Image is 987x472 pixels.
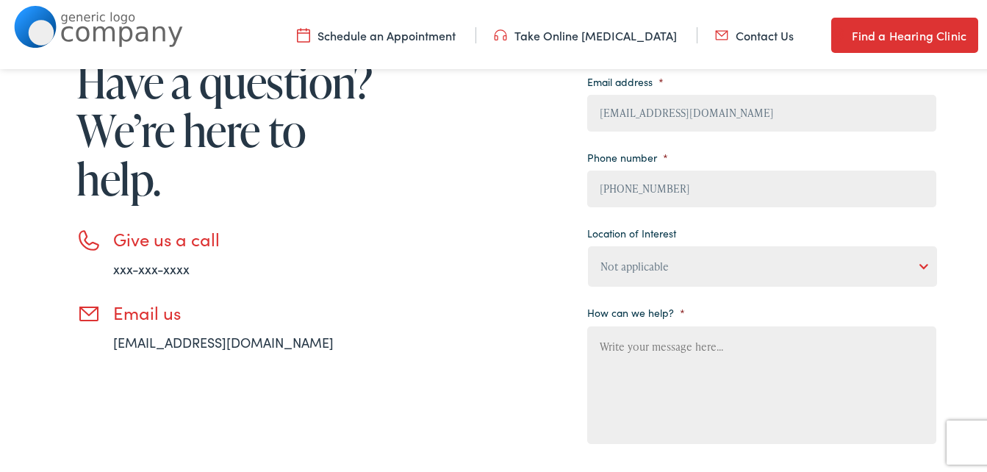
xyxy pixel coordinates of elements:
[113,299,378,321] h3: Email us
[587,148,668,161] label: Phone number
[587,224,676,237] label: Location of Interest
[587,92,937,129] input: example@email.com
[113,330,334,348] a: [EMAIL_ADDRESS][DOMAIN_NAME]
[297,24,310,40] img: utility icon
[587,303,685,316] label: How can we help?
[297,24,456,40] a: Schedule an Appointment
[494,24,677,40] a: Take Online [MEDICAL_DATA]
[76,6,378,200] h1: Need help? Have a question? We’re here to help.
[587,72,664,85] label: Email address
[113,257,190,275] a: xxx-xxx-xxxx
[715,24,728,40] img: utility icon
[113,226,378,247] h3: Give us a call
[831,24,844,41] img: utility icon
[587,168,937,204] input: (XXX) XXX - XXXX
[494,24,507,40] img: utility icon
[831,15,978,50] a: Find a Hearing Clinic
[715,24,794,40] a: Contact Us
